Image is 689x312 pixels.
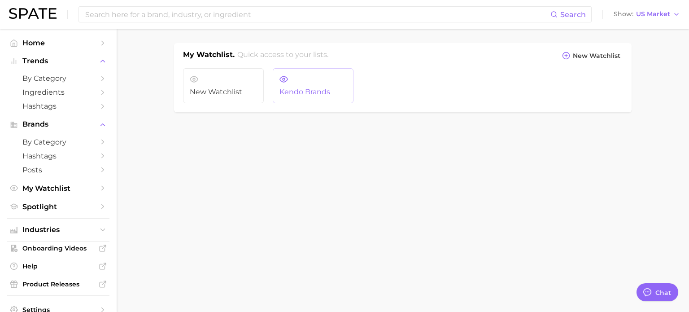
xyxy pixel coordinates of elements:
a: by Category [7,135,109,149]
span: New Watchlist [190,88,257,96]
span: Brands [22,120,94,128]
span: Home [22,39,94,47]
a: Product Releases [7,277,109,291]
a: New Watchlist [183,68,264,103]
a: Posts [7,163,109,177]
span: My Watchlist [22,184,94,193]
span: Onboarding Videos [22,244,94,252]
span: Posts [22,166,94,174]
a: Help [7,259,109,273]
a: Ingredients [7,85,109,99]
a: Onboarding Videos [7,242,109,255]
button: Brands [7,118,109,131]
span: by Category [22,74,94,83]
a: Hashtags [7,149,109,163]
span: Show [614,12,633,17]
span: Industries [22,226,94,234]
span: Product Releases [22,280,94,288]
a: Hashtags [7,99,109,113]
span: Hashtags [22,102,94,110]
span: Spotlight [22,202,94,211]
input: Search here for a brand, industry, or ingredient [84,7,550,22]
a: by Category [7,71,109,85]
button: Trends [7,54,109,68]
button: New Watchlist [560,49,623,62]
span: Ingredients [22,88,94,97]
span: by Category [22,138,94,146]
a: My Watchlist [7,181,109,195]
span: New Watchlist [573,52,620,60]
button: ShowUS Market [611,9,682,20]
span: US Market [636,12,670,17]
span: Hashtags [22,152,94,160]
a: Spotlight [7,200,109,214]
a: Home [7,36,109,50]
img: SPATE [9,8,57,19]
span: Help [22,262,94,270]
h1: My Watchlist. [183,49,235,63]
button: Industries [7,223,109,237]
span: Kendo Brands [279,88,347,96]
h2: Quick access to your lists. [237,49,328,63]
span: Search [560,10,586,19]
span: Trends [22,57,94,65]
a: Kendo Brands [273,68,353,103]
